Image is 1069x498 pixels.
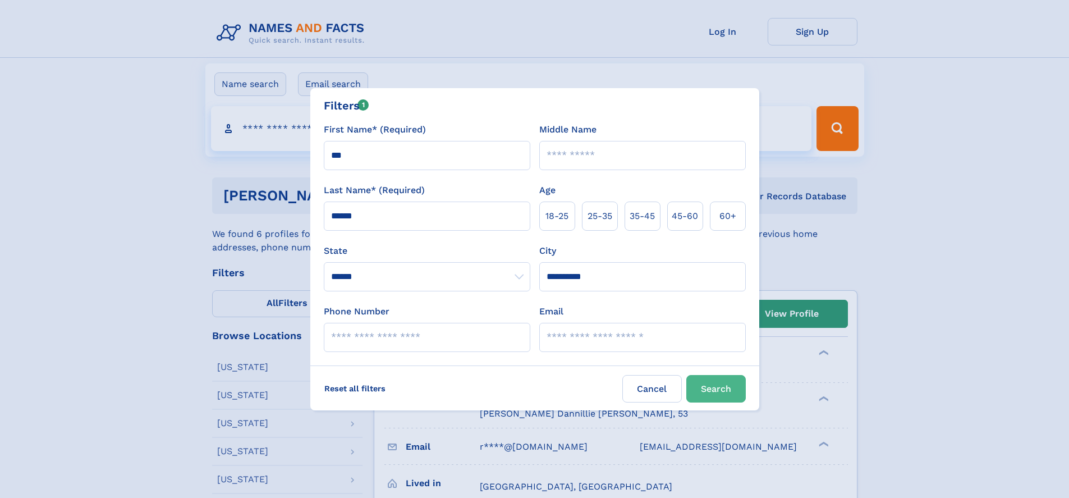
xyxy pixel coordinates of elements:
[630,209,655,223] span: 35‑45
[719,209,736,223] span: 60+
[539,305,563,318] label: Email
[324,123,426,136] label: First Name* (Required)
[622,375,682,403] label: Cancel
[324,305,389,318] label: Phone Number
[672,209,698,223] span: 45‑60
[539,184,556,197] label: Age
[539,244,556,258] label: City
[588,209,612,223] span: 25‑35
[317,375,393,402] label: Reset all filters
[545,209,568,223] span: 18‑25
[686,375,746,403] button: Search
[539,123,597,136] label: Middle Name
[324,244,530,258] label: State
[324,97,369,114] div: Filters
[324,184,425,197] label: Last Name* (Required)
